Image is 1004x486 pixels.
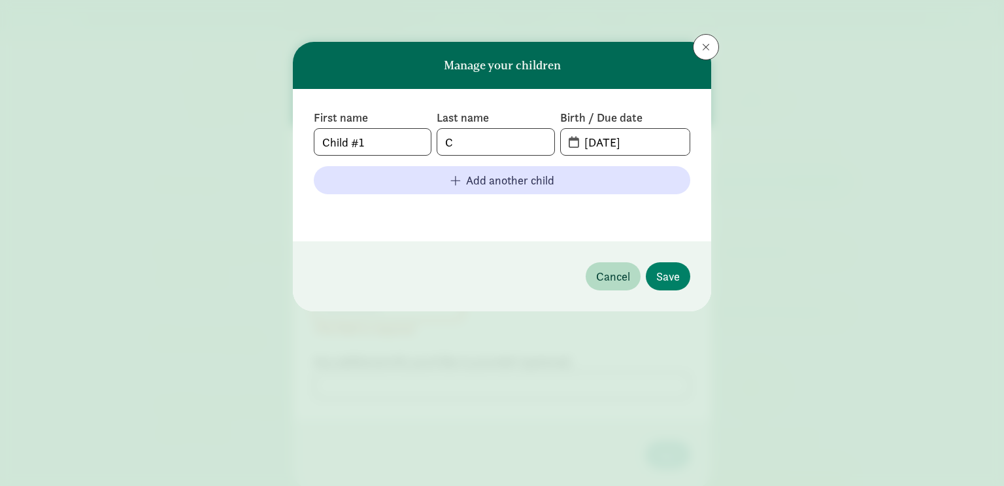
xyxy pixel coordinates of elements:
[560,110,690,126] label: Birth / Due date
[656,268,680,285] span: Save
[646,262,690,290] button: Save
[586,262,641,290] button: Cancel
[314,166,690,194] button: Add another child
[437,110,554,126] label: Last name
[444,59,561,72] h6: Manage your children
[466,171,554,189] span: Add another child
[596,268,630,285] span: Cancel
[314,110,431,126] label: First name
[577,129,690,155] input: MM-DD-YYYY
